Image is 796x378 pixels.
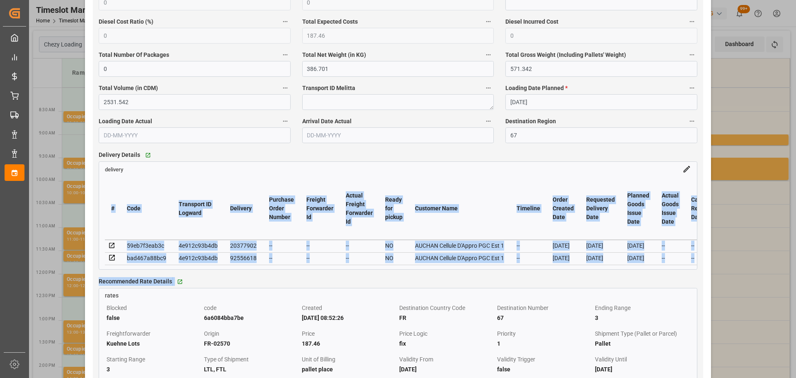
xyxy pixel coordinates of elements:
[121,178,172,240] th: Code
[204,354,299,364] div: Type of Shipment
[399,303,494,313] div: Destination Country Code
[546,178,580,240] th: Order Created Date
[409,178,510,240] th: Customer Name
[263,178,300,240] th: Purchase Order Number
[302,303,397,313] div: Created
[517,253,540,263] div: --
[580,178,621,240] th: Requested Delivery Date
[179,241,218,251] div: 4e912c93b4db
[107,313,201,323] div: false
[127,241,166,251] div: 59eb7f3eab3c
[517,241,540,251] div: --
[280,16,291,27] button: Diesel Cost Ratio (%)
[586,253,615,263] div: [DATE]
[687,116,697,127] button: Destination Region
[127,253,166,263] div: bad467a88bc9
[385,253,403,263] div: NO
[302,17,358,26] span: Total Expected Costs
[595,364,690,374] div: [DATE]
[99,288,696,300] a: rates
[230,253,257,263] div: 92556618
[300,178,340,240] th: Freight Forwarder Id
[510,178,546,240] th: Timeline
[595,339,690,349] div: Pallet
[691,253,719,263] div: --
[621,178,655,240] th: Planned Goods Issue Date
[497,313,592,323] div: 67
[105,166,123,172] a: delivery
[687,16,697,27] button: Diesel Incurred Cost
[662,253,679,263] div: --
[302,117,352,126] span: Arrival Date Actual
[179,253,218,263] div: 4e912c93b4db
[105,166,123,172] span: delivery
[280,83,291,93] button: Total Volume (in CDM)
[105,178,121,240] th: #
[99,151,140,159] span: Delivery Details
[107,354,201,364] div: Starting Range
[595,354,690,364] div: Validity Until
[399,329,494,339] div: Price Logic
[346,241,373,251] div: --
[107,339,201,349] div: Kuehne Lots
[269,241,294,251] div: --
[204,364,299,374] div: LTL, FTL
[302,354,397,364] div: Unit of Billing
[306,253,333,263] div: --
[204,329,299,339] div: Origin
[655,178,685,240] th: Actual Goods Issue Date
[483,49,494,60] button: Total Net Weight (in KG)
[627,253,649,263] div: [DATE]
[346,253,373,263] div: --
[595,313,690,323] div: 3
[99,127,290,143] input: DD-MM-YYYY
[105,292,119,299] span: rates
[99,51,169,59] span: Total Number Of Packages
[662,241,679,251] div: --
[302,127,494,143] input: DD-MM-YYYY
[399,364,494,374] div: [DATE]
[379,178,409,240] th: Ready for pickup
[99,17,153,26] span: Diesel Cost Ratio (%)
[497,354,592,364] div: Validity Trigger
[505,51,626,59] span: Total Gross Weight (Including Pallets' Weight)
[586,241,615,251] div: [DATE]
[302,313,397,323] div: [DATE] 08:52:26
[687,83,697,93] button: Loading Date Planned *
[280,49,291,60] button: Total Number Of Packages
[505,117,556,126] span: Destination Region
[302,329,397,339] div: Price
[280,116,291,127] button: Loading Date Actual
[595,329,690,339] div: Shipment Type (Pallet or Parcel)
[685,178,725,240] th: Cargo Readiness Date
[553,253,574,263] div: [DATE]
[627,241,649,251] div: [DATE]
[505,84,568,93] span: Loading Date Planned
[224,178,263,240] th: Delivery
[340,178,379,240] th: Actual Freight Forwarder Id
[553,241,574,251] div: [DATE]
[399,339,494,349] div: fix
[107,364,201,374] div: 3
[302,364,397,374] div: pallet place
[306,241,333,251] div: --
[415,253,504,263] div: AUCHAN Cellule D'Appro PGC Est 1
[302,339,397,349] div: 187.46
[483,116,494,127] button: Arrival Date Actual
[505,94,697,110] input: DD-MM-YYYY
[399,354,494,364] div: Validity From
[302,84,355,93] span: Transport ID Melitta
[505,17,558,26] span: Diesel Incurred Cost
[99,84,158,93] span: Total Volume (in CDM)
[269,253,294,263] div: --
[483,83,494,93] button: Transport ID Melitta
[497,364,592,374] div: false
[230,241,257,251] div: 20377902
[691,241,719,251] div: --
[497,339,592,349] div: 1
[107,329,201,339] div: Freightforwarder
[204,339,299,349] div: FR-02570
[99,277,172,286] span: Recommended Rate Details
[595,303,690,313] div: Ending Range
[302,51,366,59] span: Total Net Weight (in KG)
